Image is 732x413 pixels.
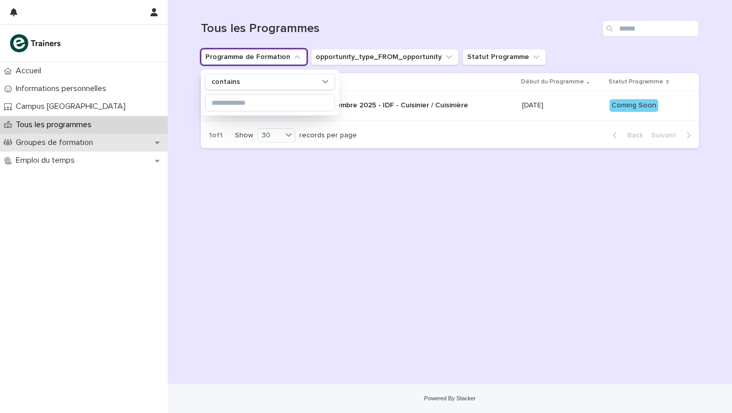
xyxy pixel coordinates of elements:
p: [DATE] [522,101,601,110]
button: Programme de Formation [201,49,307,65]
p: Campus [GEOGRAPHIC_DATA] [12,102,134,111]
p: Show [235,131,253,140]
div: Coming Soon [609,99,658,112]
span: Back [621,132,643,139]
p: contains [211,78,240,86]
p: Groupes de formation [12,138,101,147]
img: K0CqGN7SDeD6s4JG8KQk [8,33,64,53]
a: Powered By Stacker [424,395,475,401]
button: Back [604,131,647,140]
div: 30 [258,130,282,141]
p: All-in-One - Sodexo - 22 - Septembre 2025 - IDF - Cuisinier / Cuisinière [233,101,468,110]
p: Statut Programme [608,76,663,87]
tr: All-in-One - Sodexo - 22 - Septembre 2025 - IDF - Cuisinier / Cuisinière[DATE]Coming Soon [201,91,699,121]
button: Statut Programme [463,49,546,65]
p: Emploi du temps [12,156,83,165]
input: Search [602,20,699,37]
p: Tous les programmes [12,120,100,130]
button: opportunity_type_FROM_opportunity [311,49,459,65]
p: Informations personnelles [12,84,114,94]
h1: Tous les Programmes [201,21,598,36]
p: records per page [299,131,357,140]
button: Next [647,131,699,140]
p: Début du Programme [521,76,584,87]
p: Accueil [12,66,49,76]
span: Next [651,132,682,139]
p: 1 of 1 [201,123,231,148]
